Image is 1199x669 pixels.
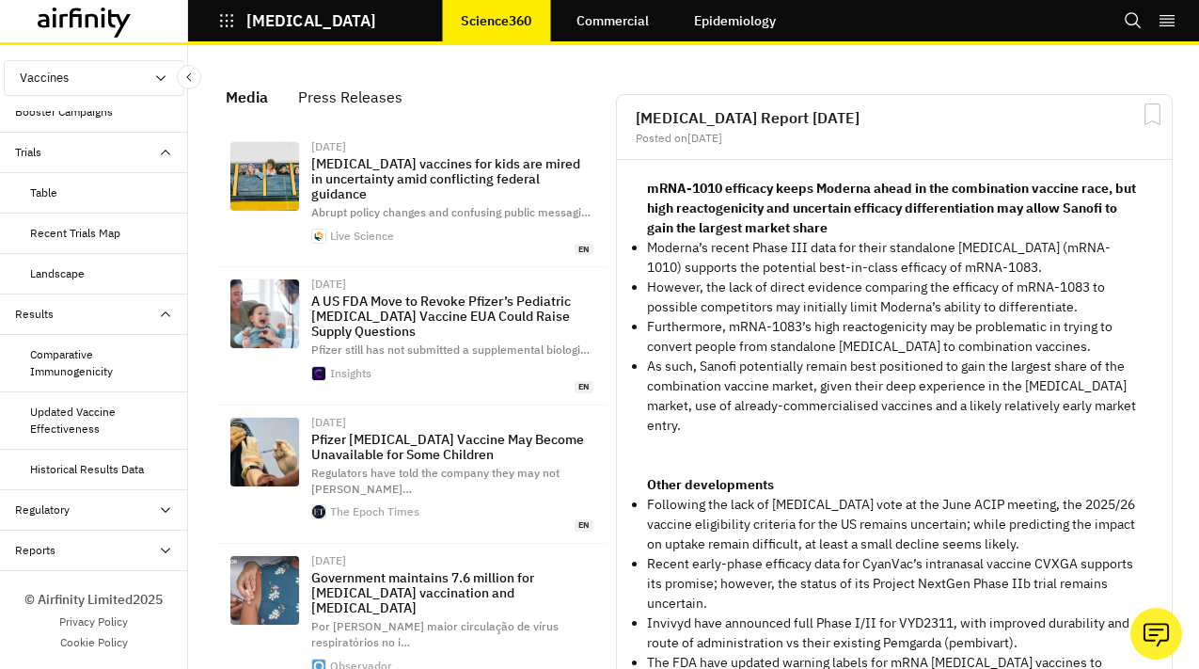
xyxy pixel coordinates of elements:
[24,590,163,610] p: © Airfinity Limited 2025
[30,265,85,282] div: Landscape
[1124,5,1143,37] button: Search
[311,294,593,339] p: A US FDA Move to Revoke Pfizer’s Pediatric [MEDICAL_DATA] Vaccine EUA Could Raise Supply Questions
[60,634,128,651] a: Cookie Policy
[230,279,299,348] img: BABQUQKNOJHKLCNN4IIR67OLRM.jpg
[330,231,394,242] div: Live Science
[575,244,593,256] span: en
[15,144,41,161] div: Trials
[230,418,299,486] img: pfizer-vaccine-in-hartford-1080x720.jpg
[177,65,201,89] button: Close Sidebar
[214,267,608,405] a: [DATE]A US FDA Move to Revoke Pfizer’s Pediatric [MEDICAL_DATA] Vaccine EUA Could Raise Supply Qu...
[30,346,173,380] div: Comparative Immunogenicity
[311,279,593,290] div: [DATE]
[1130,608,1182,660] button: Ask our analysts
[330,506,419,518] div: The Epoch Times
[15,306,54,323] div: Results
[647,278,1142,317] p: However, the lack of direct evidence comparing the efficacy of mRNA-1083 to possible competitors ...
[230,142,299,211] img: BtRpBBWNBuqS5U4osDPjVY.jpg
[311,417,593,428] div: [DATE]
[575,519,593,532] span: en
[647,357,1142,436] p: As such, Sanofi potentially remain best positioned to gain the largest share of the combination v...
[311,141,593,152] div: [DATE]
[311,432,593,462] p: Pfizer [MEDICAL_DATA] Vaccine May Become Unavailable for Some Children
[311,205,591,219] span: Abrupt policy changes and confusing public messagi …
[311,619,559,649] span: Por [PERSON_NAME] maior circulação de vírus respiratórios no i …
[226,83,268,111] div: Media
[311,570,593,615] p: Government maintains 7.6 million for [MEDICAL_DATA] vaccination and [MEDICAL_DATA]
[312,230,325,243] img: apple-touch-icon.png
[218,5,376,37] button: [MEDICAL_DATA]
[647,180,1136,236] strong: mRNA-1010 efficacy keeps Moderna ahead in the combination vaccine race, but high reactogenicity a...
[30,404,173,438] div: Updated Vaccine Effectiveness
[647,317,1142,357] p: Furthermore, mRNA-1083’s high reactogenicity may be problematic in trying to convert people from ...
[15,542,55,559] div: Reports
[311,466,560,496] span: Regulators have told the company they may not [PERSON_NAME] …
[636,110,1153,125] h2: [MEDICAL_DATA] Report [DATE]
[1141,103,1164,126] svg: Bookmark Report
[30,461,144,478] div: Historical Results Data
[4,60,184,96] button: Vaccines
[647,238,1142,278] p: Moderna’s recent Phase III data for their standalone [MEDICAL_DATA] (mRNA-1010) supports the pote...
[214,130,608,267] a: [DATE][MEDICAL_DATA] vaccines for kids are mired in uncertainty amid conflicting federal guidance...
[311,555,593,566] div: [DATE]
[246,12,376,29] p: [MEDICAL_DATA]
[330,368,371,379] div: Insights
[311,156,593,201] p: [MEDICAL_DATA] vaccines for kids are mired in uncertainty amid conflicting federal guidance
[214,406,608,544] a: [DATE]Pfizer [MEDICAL_DATA] Vaccine May Become Unavailable for Some ChildrenRegulators have told ...
[647,554,1142,613] p: Recent early-phase efficacy data for CyanVac’s intranasal vaccine CVXGA supports its promise; how...
[59,613,128,630] a: Privacy Policy
[30,225,120,242] div: Recent Trials Map
[647,476,774,493] strong: Other developments
[461,13,531,28] p: Science360
[311,342,590,357] span: Pfizer still has not submitted a supplemental biologi …
[636,133,1153,144] div: Posted on [DATE]
[312,505,325,518] img: favicon.6341f3c4.ico
[15,502,70,518] div: Regulatory
[575,381,593,393] span: en
[298,83,402,111] div: Press Releases
[647,495,1142,554] p: Following the lack of [MEDICAL_DATA] vote at the June ACIP meeting, the 2025/26 vaccine eligibili...
[15,104,113,120] div: Booster Campaigns
[647,613,1142,653] p: Invivyd have announced full Phase I/II for VYD2311, with improved durability and route of adminis...
[230,556,299,625] img: https%3A%2F%2Fbordalo.observador.pt%2Fv2%2Frs%3Afill%3A770%3A403%2Fc%3A1440%3A808%3Anowe%3A0%3A15...
[30,184,57,201] div: Table
[312,367,325,380] img: favicon-insights.ico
